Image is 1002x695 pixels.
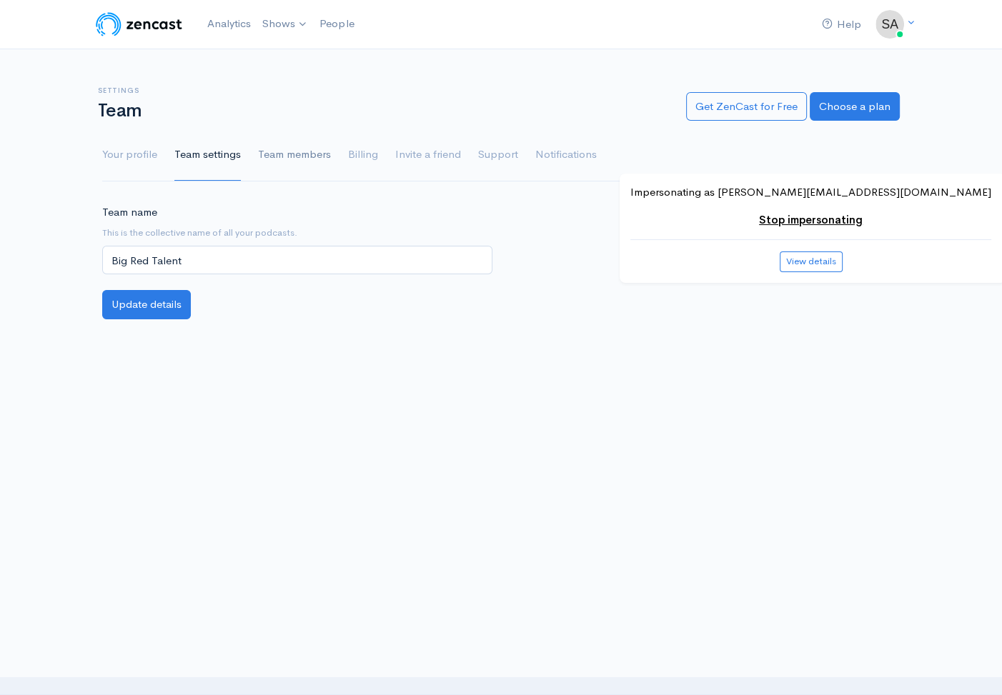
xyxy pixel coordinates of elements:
[780,251,843,272] button: View details
[258,129,331,181] a: Team members
[630,184,991,201] p: Impersonating as [PERSON_NAME][EMAIL_ADDRESS][DOMAIN_NAME]
[202,9,257,39] a: Analytics
[810,92,900,121] a: Choose a plan
[257,9,314,40] a: Shows
[102,290,191,319] button: Update details
[98,101,669,121] h1: Team
[478,129,518,181] a: Support
[314,9,359,39] a: People
[686,92,807,121] a: Get ZenCast for Free
[816,9,867,40] a: Help
[102,129,157,181] a: Your profile
[102,246,492,275] input: Team name
[94,10,184,39] img: ZenCast Logo
[98,86,669,94] h6: Settings
[348,129,378,181] a: Billing
[174,129,241,181] a: Team settings
[535,129,597,181] a: Notifications
[875,10,904,39] img: ...
[759,213,863,226] a: Stop impersonating
[102,204,157,221] label: Team name
[102,226,492,240] small: This is the collective name of all your podcasts.
[395,129,461,181] a: Invite a friend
